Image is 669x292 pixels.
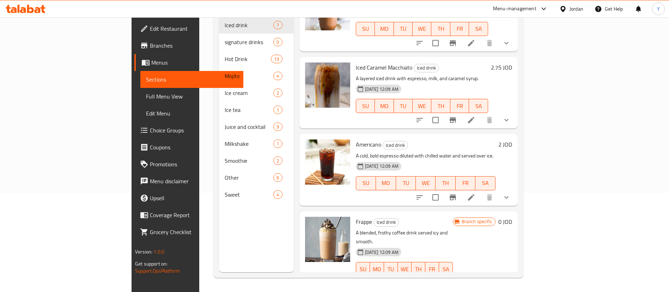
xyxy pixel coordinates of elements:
span: TH [438,178,452,188]
a: Upsell [134,190,243,207]
div: Hot Drink13 [219,50,294,67]
img: Frappe [305,217,350,262]
p: A cold, bold espresso diluted with chilled water and served over ice. [356,151,495,160]
span: Juice and cocktail [225,123,274,131]
span: Mojito [225,72,274,80]
div: items [271,55,282,63]
button: show more [498,112,515,129]
a: Edit Menu [140,105,243,122]
span: FR [453,24,466,34]
button: FR [456,176,475,190]
a: Support.OpsPlatform [135,266,180,275]
span: Version: [135,247,152,256]
span: Choice Groups [150,126,238,135]
span: Branch specific [459,218,495,225]
span: 4 [274,73,282,79]
span: 7 [274,22,282,29]
span: TU [397,101,410,111]
span: 6 [274,174,282,181]
h6: 2 JOD [498,139,512,149]
button: SA [439,262,453,276]
span: Iced drink [225,21,274,29]
a: Full Menu View [140,88,243,105]
div: Other [225,173,274,182]
button: delete [481,35,498,52]
span: 2 [274,90,282,96]
button: MO [370,262,384,276]
p: A blended, frothy coffee drink served icy and smooth. [356,228,453,246]
span: FR [453,101,466,111]
button: FR [450,22,469,36]
button: TU [396,176,416,190]
span: 1 [274,107,282,113]
span: [DATE] 12:09 AM [362,163,401,169]
button: MO [375,22,394,36]
span: Full Menu View [146,92,238,101]
button: SU [356,99,375,113]
a: Edit menu item [467,193,475,202]
nav: Menu sections [219,14,294,206]
div: Menu-management [493,5,536,13]
span: WE [419,178,433,188]
div: items [273,123,282,131]
a: Branches [134,37,243,54]
span: MO [373,264,381,274]
div: Milkshake1 [219,135,294,152]
button: SU [356,176,376,190]
button: TU [394,99,413,113]
span: TH [414,264,422,274]
button: TH [412,262,425,276]
span: MO [378,101,391,111]
a: Edit Restaurant [134,20,243,37]
span: 13 [271,56,282,62]
span: 4 [274,191,282,198]
span: Smoothie [225,156,274,165]
span: Branches [150,41,238,50]
span: Select to update [428,190,443,205]
span: Americano [356,139,381,150]
span: MO [379,178,393,188]
button: Branch-specific-item [444,112,461,129]
p: A layered iced drink with espresso, milk, and caramel syrup. [356,74,488,83]
span: FR [458,178,473,188]
span: FR [428,264,436,274]
button: delete [481,112,498,129]
a: Coupons [134,139,243,156]
div: Mojito4 [219,67,294,84]
button: sort-choices [411,35,428,52]
button: TH [431,22,450,36]
div: Other6 [219,169,294,186]
span: SU [359,24,372,34]
button: WE [413,99,431,113]
button: sort-choices [411,189,428,206]
span: SU [359,101,372,111]
span: Menu disclaimer [150,177,238,185]
button: FR [425,262,439,276]
button: WE [398,262,412,276]
span: Sweet [225,190,274,199]
span: 2 [274,157,282,164]
button: MO [375,99,394,113]
span: Milkshake [225,139,274,148]
a: Coverage Report [134,207,243,224]
span: Iced drink [414,64,439,72]
div: items [273,190,282,199]
button: TU [394,22,413,36]
span: Sections [146,75,238,84]
div: items [273,21,282,29]
span: Iced Caramel Macchiato [356,62,412,73]
h6: 2.75 JOD [491,62,512,72]
div: Hot Drink [225,55,271,63]
button: Branch-specific-item [444,189,461,206]
button: SA [469,99,488,113]
span: SU [359,178,373,188]
span: Frappe [356,216,372,227]
button: SA [475,176,495,190]
span: 0 [274,39,282,46]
